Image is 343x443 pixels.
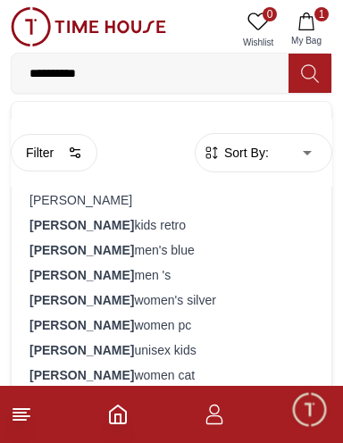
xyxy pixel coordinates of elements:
strong: [PERSON_NAME] [29,368,134,382]
div: men's blue [22,238,321,263]
strong: [PERSON_NAME] [29,268,134,282]
div: women pc [22,313,321,338]
a: 0Wishlist [236,7,280,53]
strong: [PERSON_NAME] [29,118,134,132]
div: unisex kids [22,338,321,363]
span: Sort By: [221,144,269,162]
div: [PERSON_NAME] [22,188,321,213]
button: Sort By: [203,144,269,162]
a: Home [107,404,129,425]
div: men 's [22,263,321,288]
strong: [PERSON_NAME] [29,218,134,232]
strong: [PERSON_NAME] [29,318,134,332]
strong: [PERSON_NAME] [29,293,134,307]
span: 1 [314,7,329,21]
span: My Bag [284,34,329,47]
span: 0 [263,7,277,21]
div: Chat Widget [290,390,330,430]
button: 1My Bag [280,7,332,53]
div: women's silver [22,288,321,313]
div: women cat [22,363,321,388]
span: Wishlist [236,36,280,49]
strong: [PERSON_NAME] [29,343,134,357]
div: kids retro [22,213,321,238]
strong: [PERSON_NAME] [29,243,134,257]
button: Filter [11,134,97,171]
img: ... [11,7,166,46]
